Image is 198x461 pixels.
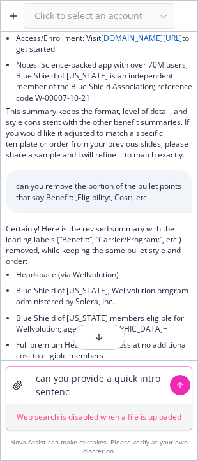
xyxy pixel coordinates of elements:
li: Notes: Science-backed app with over 70M users; Blue Shield of [US_STATE] is an independent member... [16,57,192,106]
textarea: can you provide a quick intro senten [28,367,170,404]
li: Access/Enrollment: Visit to get started [16,30,192,57]
p: can you remove the portion of the bullet points that say Benefit: ,Eligibility:, Cost:, etc [16,180,182,202]
li: Blue Shield of [US_STATE]; Wellvolution program administered by Solera, Inc. [16,282,192,309]
p: Web search is disabled when a file is uploaded [11,411,187,422]
li: Headspace (via Wellvolution) [16,267,192,282]
a: [DOMAIN_NAME][URL] [101,33,182,43]
li: Full premium Headspace access at no additional cost to eligible members [16,337,192,363]
button: Create a new chat [3,6,24,26]
li: Blue Shield of [US_STATE] members eligible for Wellvolution; age [DEMOGRAPHIC_DATA]+ [16,310,192,337]
p: Certainly! Here is the revised summary with the leading labels (“Benefit:”, “Carrier/Program:”, e... [6,223,192,267]
div: Nova Assist can make mistakes. Please verify at your own discretion. [6,438,192,455]
p: This summary keeps the format, level of detail, and style consistent with the other benefit summa... [6,106,192,161]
